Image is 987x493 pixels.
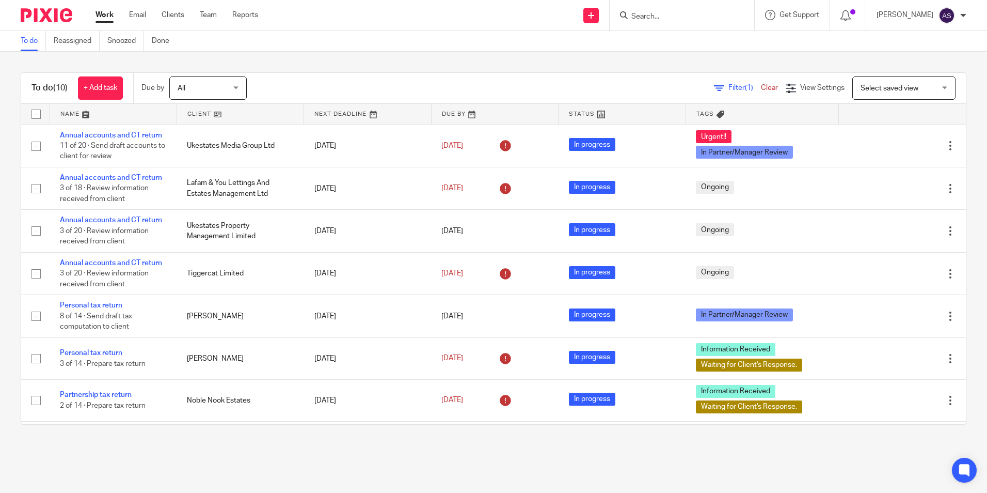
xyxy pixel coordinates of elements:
[696,111,714,117] span: Tags
[60,270,149,288] span: 3 of 20 · Review information received from client
[304,210,431,252] td: [DATE]
[304,252,431,295] td: [DATE]
[232,10,258,20] a: Reports
[569,266,615,279] span: In progress
[696,343,775,356] span: Information Received
[177,167,304,209] td: Lafam & You Lettings And Estates Management Ltd
[696,130,731,143] span: Urgent!!
[441,355,463,362] span: [DATE]
[60,132,162,139] a: Annual accounts and CT return
[441,313,463,320] span: [DATE]
[861,85,918,92] span: Select saved view
[60,313,132,331] span: 8 of 14 · Send draft tax computation to client
[78,76,123,100] a: + Add task
[177,210,304,252] td: Ukestates Property Management Limited
[60,227,149,245] span: 3 of 20 · Review information received from client
[441,142,463,149] span: [DATE]
[60,217,162,224] a: Annual accounts and CT return
[60,391,132,398] a: Partnership tax return
[696,181,734,194] span: Ongoing
[441,397,463,404] span: [DATE]
[177,379,304,421] td: Noble Nook Estates
[938,7,955,24] img: svg%3E
[107,31,144,51] a: Snoozed
[304,125,431,167] td: [DATE]
[696,385,775,398] span: Information Received
[178,85,185,92] span: All
[177,421,304,463] td: [PERSON_NAME]
[304,421,431,463] td: [DATE]
[696,359,802,372] span: Waiting for Client's Response.
[21,31,46,51] a: To do
[177,252,304,295] td: Tiggercat Limited
[569,181,615,194] span: In progress
[200,10,217,20] a: Team
[60,185,149,203] span: 3 of 18 · Review information received from client
[441,227,463,235] span: [DATE]
[696,309,793,321] span: In Partner/Manager Review
[54,31,100,51] a: Reassigned
[162,10,184,20] a: Clients
[60,142,165,160] span: 11 of 20 · Send draft accounts to client for review
[60,259,162,267] a: Annual accounts and CT return
[569,351,615,364] span: In progress
[304,379,431,421] td: [DATE]
[60,349,122,357] a: Personal tax return
[877,10,933,20] p: [PERSON_NAME]
[60,360,146,367] span: 3 of 14 · Prepare tax return
[95,10,114,20] a: Work
[745,84,753,91] span: (1)
[304,167,431,209] td: [DATE]
[53,84,68,92] span: (10)
[800,84,845,91] span: View Settings
[441,270,463,277] span: [DATE]
[21,8,72,22] img: Pixie
[60,302,122,309] a: Personal tax return
[304,337,431,379] td: [DATE]
[696,400,802,413] span: Waiting for Client's Response.
[60,402,146,409] span: 2 of 14 · Prepare tax return
[779,11,819,19] span: Get Support
[696,146,793,159] span: In Partner/Manager Review
[141,83,164,93] p: Due by
[728,84,761,91] span: Filter
[177,337,304,379] td: [PERSON_NAME]
[177,295,304,337] td: [PERSON_NAME]
[304,295,431,337] td: [DATE]
[177,125,304,167] td: Ukestates Media Group Ltd
[441,185,463,192] span: [DATE]
[696,223,734,236] span: Ongoing
[761,84,778,91] a: Clear
[129,10,146,20] a: Email
[569,223,615,236] span: In progress
[630,12,723,22] input: Search
[569,309,615,321] span: In progress
[60,174,162,181] a: Annual accounts and CT return
[696,266,734,279] span: Ongoing
[569,138,615,151] span: In progress
[152,31,177,51] a: Done
[569,393,615,406] span: In progress
[31,83,68,94] h1: To do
